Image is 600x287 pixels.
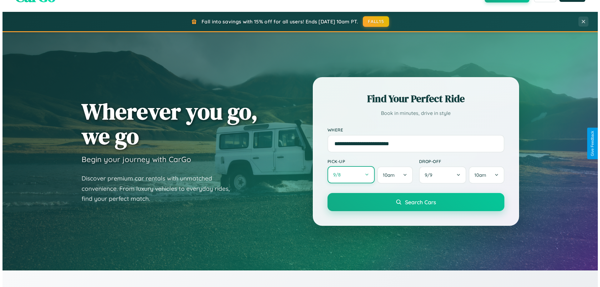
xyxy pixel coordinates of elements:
h2: Find Your Perfect Ride [325,92,502,106]
button: Give Feedback [585,128,596,159]
span: Fall into savings with 15% off for all users! Ends [DATE] 10am PT. [199,18,356,25]
button: FALL15 [360,16,387,27]
p: Discover premium car rentals with unmatched convenience. From luxury vehicles to everyday rides, ... [79,173,235,204]
span: 9 / 8 [331,172,341,178]
button: 10am [466,166,502,184]
label: Where [325,127,502,132]
span: 10am [380,172,392,178]
div: Give Feedback [588,131,592,156]
label: Pick-up [325,159,410,164]
p: Book in minutes, drive in style [325,109,502,118]
span: 10am [472,172,484,178]
h1: Wherever you go, we go [79,99,255,148]
span: Search Cars [402,199,433,205]
span: 9 / 9 [422,172,433,178]
h3: Begin your journey with CarGo [79,155,189,164]
label: Drop-off [417,159,502,164]
button: 9/8 [325,166,372,183]
button: Search Cars [325,193,502,211]
button: 10am [375,166,410,184]
button: 9/9 [417,166,464,184]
